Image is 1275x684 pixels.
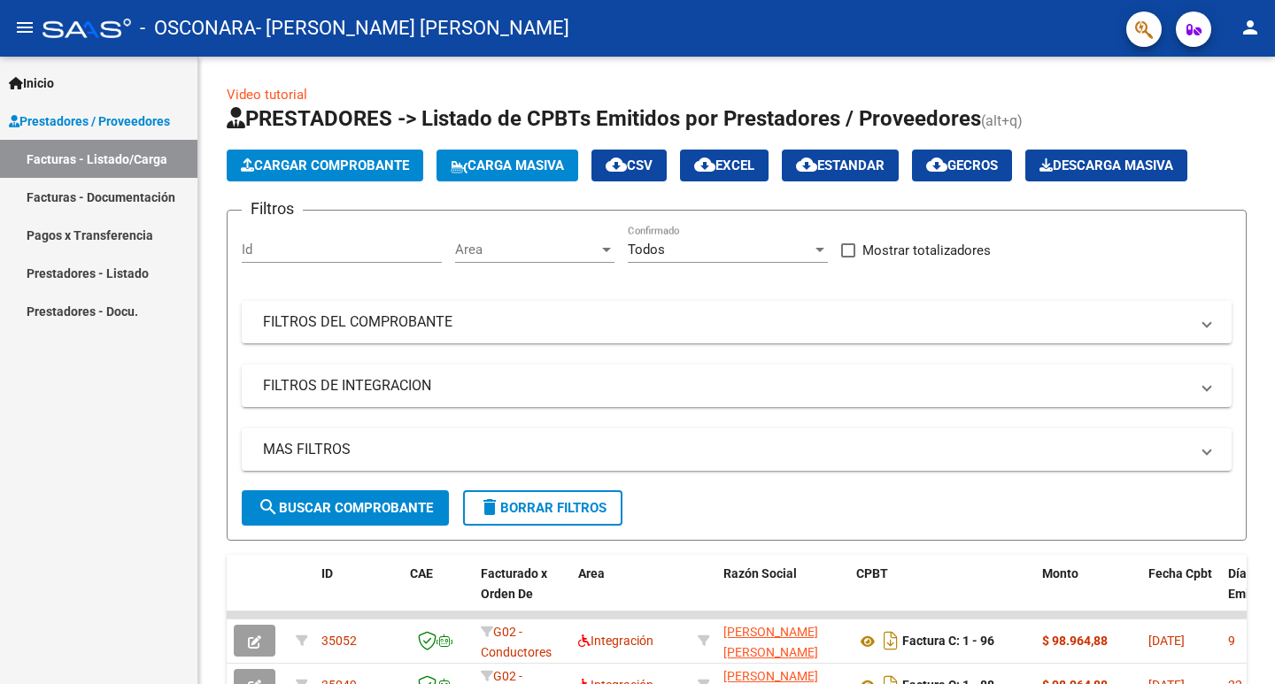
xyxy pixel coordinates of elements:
span: Prestadores / Proveedores [9,111,170,131]
mat-panel-title: MAS FILTROS [263,440,1189,459]
strong: $ 98.964,88 [1042,634,1108,648]
button: EXCEL [680,150,769,181]
span: Estandar [796,158,885,173]
mat-icon: delete [479,496,500,518]
mat-expansion-panel-header: FILTROS DEL COMPROBANTE [242,301,1232,343]
button: Descarga Masiva [1025,150,1187,181]
mat-icon: cloud_download [796,154,817,175]
button: Gecros [912,150,1012,181]
mat-expansion-panel-header: FILTROS DE INTEGRACION [242,365,1232,407]
span: ID [321,566,333,580]
span: - [PERSON_NAME] [PERSON_NAME] [256,9,569,48]
datatable-header-cell: Razón Social [716,555,849,633]
mat-icon: cloud_download [694,154,715,175]
span: [PERSON_NAME] [PERSON_NAME] [723,625,818,659]
div: 27332955743 [723,622,842,659]
iframe: Intercom live chat [1215,624,1257,666]
app-download-masive: Descarga masiva de comprobantes (adjuntos) [1025,150,1187,181]
datatable-header-cell: Fecha Cpbt [1141,555,1221,633]
span: Descarga Masiva [1039,158,1173,173]
span: Cargar Comprobante [241,158,409,173]
span: Razón Social [723,566,797,580]
span: CSV [606,158,653,173]
span: EXCEL [694,158,754,173]
span: Facturado x Orden De [481,566,547,601]
button: Buscar Comprobante [242,490,449,526]
span: Borrar Filtros [479,500,607,516]
span: Area [578,566,605,580]
span: Gecros [926,158,998,173]
mat-panel-title: FILTROS DE INTEGRACION [263,376,1189,396]
span: PRESTADORES -> Listado de CPBTs Emitidos por Prestadores / Proveedores [227,106,981,131]
span: Fecha Cpbt [1148,566,1212,580]
span: Monto [1042,566,1078,580]
span: Todos [628,242,665,257]
mat-icon: cloud_download [926,154,947,175]
span: Carga Masiva [451,158,564,173]
mat-icon: person [1240,17,1261,38]
button: Cargar Comprobante [227,150,423,181]
mat-expansion-panel-header: MAS FILTROS [242,428,1232,471]
button: Carga Masiva [437,150,578,181]
span: 35052 [321,634,357,648]
span: (alt+q) [981,112,1023,129]
span: Mostrar totalizadores [862,240,991,261]
mat-icon: search [258,496,279,518]
button: Estandar [782,150,899,181]
datatable-header-cell: CAE [403,555,474,633]
button: CSV [591,150,667,181]
mat-icon: menu [14,17,35,38]
datatable-header-cell: Facturado x Orden De [474,555,571,633]
button: Borrar Filtros [463,490,622,526]
datatable-header-cell: Monto [1035,555,1141,633]
datatable-header-cell: CPBT [849,555,1035,633]
datatable-header-cell: ID [314,555,403,633]
mat-panel-title: FILTROS DEL COMPROBANTE [263,312,1189,332]
i: Descargar documento [879,626,902,655]
span: CAE [410,566,433,580]
strong: Factura C: 1 - 96 [902,634,994,649]
span: Integración [578,634,653,648]
span: - OSCONARA [140,9,256,48]
span: Area [455,242,599,257]
h3: Filtros [242,196,303,221]
mat-icon: cloud_download [606,154,627,175]
span: [DATE] [1148,634,1185,648]
span: Buscar Comprobante [258,500,433,516]
a: Video tutorial [227,87,307,103]
span: CPBT [856,566,888,580]
datatable-header-cell: Area [571,555,691,633]
span: Inicio [9,73,54,93]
